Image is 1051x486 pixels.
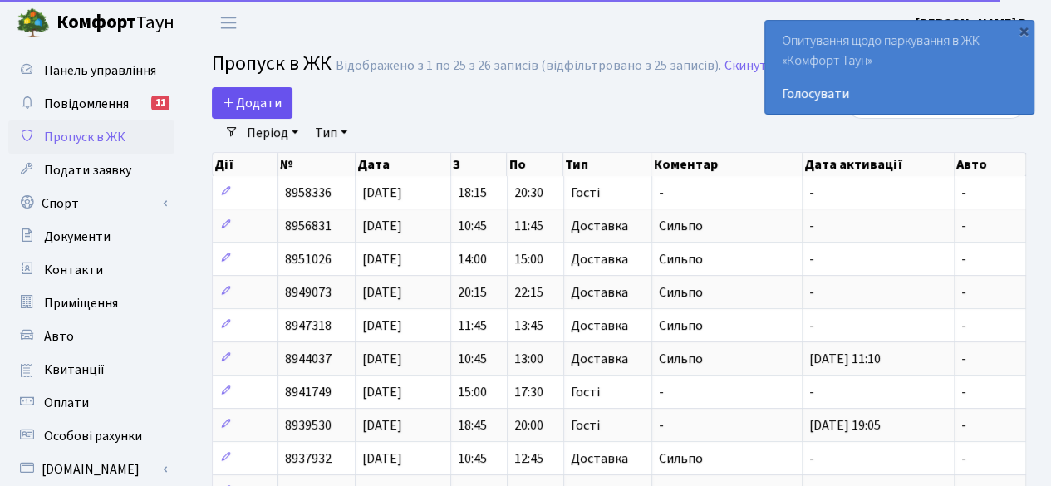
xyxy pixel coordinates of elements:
[8,154,174,187] a: Подати заявку
[8,220,174,253] a: Документи
[571,186,600,199] span: Гості
[8,353,174,386] a: Квитанції
[212,87,292,119] a: Додати
[809,217,814,235] span: -
[514,350,543,368] span: 13:00
[809,283,814,302] span: -
[8,187,174,220] a: Спорт
[8,453,174,486] a: [DOMAIN_NAME]
[514,317,543,335] span: 13:45
[362,449,402,468] span: [DATE]
[809,184,814,202] span: -
[514,217,543,235] span: 11:45
[285,184,332,202] span: 8958336
[571,385,600,399] span: Гості
[240,119,305,147] a: Період
[44,327,74,346] span: Авто
[961,250,966,268] span: -
[724,58,774,74] a: Скинути
[44,261,103,279] span: Контакти
[1015,22,1032,39] div: ×
[44,95,129,113] span: Повідомлення
[803,153,955,176] th: Дата активації
[782,84,1017,104] a: Голосувати
[285,350,332,368] span: 8944037
[362,217,402,235] span: [DATE]
[961,383,966,401] span: -
[44,394,89,412] span: Оплати
[961,416,966,434] span: -
[44,128,125,146] span: Пропуск в ЖК
[44,61,156,80] span: Панель управління
[955,153,1026,176] th: Авто
[514,250,543,268] span: 15:00
[8,87,174,120] a: Повідомлення11
[659,449,703,468] span: Сильпо
[8,320,174,353] a: Авто
[514,449,543,468] span: 12:45
[8,253,174,287] a: Контакти
[514,416,543,434] span: 20:00
[458,250,487,268] span: 14:00
[571,419,600,432] span: Гості
[458,317,487,335] span: 11:45
[961,184,966,202] span: -
[44,294,118,312] span: Приміщення
[56,9,174,37] span: Таун
[451,153,508,176] th: З
[514,383,543,401] span: 17:30
[356,153,450,176] th: Дата
[514,283,543,302] span: 22:15
[809,383,814,401] span: -
[659,283,703,302] span: Сильпо
[8,120,174,154] a: Пропуск в ЖК
[362,416,402,434] span: [DATE]
[916,14,1031,32] b: [PERSON_NAME] В.
[213,153,278,176] th: Дії
[514,184,543,202] span: 20:30
[285,283,332,302] span: 8949073
[362,250,402,268] span: [DATE]
[809,350,881,368] span: [DATE] 11:10
[44,427,142,445] span: Особові рахунки
[571,286,628,299] span: Доставка
[458,383,487,401] span: 15:00
[8,386,174,420] a: Оплати
[458,350,487,368] span: 10:45
[571,452,628,465] span: Доставка
[961,283,966,302] span: -
[278,153,356,176] th: №
[8,54,174,87] a: Панель управління
[809,250,814,268] span: -
[659,217,703,235] span: Сильпо
[458,283,487,302] span: 20:15
[659,250,703,268] span: Сильпо
[809,416,881,434] span: [DATE] 19:05
[44,361,105,379] span: Квитанції
[8,287,174,320] a: Приміщення
[961,217,966,235] span: -
[563,153,651,176] th: Тип
[44,161,131,179] span: Подати заявку
[151,96,169,110] div: 11
[961,449,966,468] span: -
[458,184,487,202] span: 18:15
[659,350,703,368] span: Сильпо
[961,350,966,368] span: -
[507,153,563,176] th: По
[659,383,664,401] span: -
[285,416,332,434] span: 8939530
[56,9,136,36] b: Комфорт
[961,317,966,335] span: -
[571,352,628,366] span: Доставка
[362,317,402,335] span: [DATE]
[362,283,402,302] span: [DATE]
[458,449,487,468] span: 10:45
[285,217,332,235] span: 8956831
[458,416,487,434] span: 18:45
[285,250,332,268] span: 8951026
[916,13,1031,33] a: [PERSON_NAME] В.
[659,317,703,335] span: Сильпо
[17,7,50,40] img: logo.png
[809,317,814,335] span: -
